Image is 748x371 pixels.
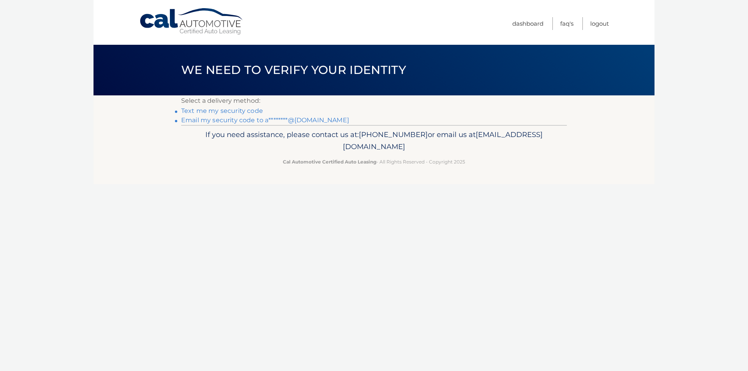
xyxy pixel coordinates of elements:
[181,116,349,124] a: Email my security code to a********@[DOMAIN_NAME]
[283,159,376,165] strong: Cal Automotive Certified Auto Leasing
[186,158,562,166] p: - All Rights Reserved - Copyright 2025
[139,8,244,35] a: Cal Automotive
[512,17,543,30] a: Dashboard
[590,17,609,30] a: Logout
[181,63,406,77] span: We need to verify your identity
[359,130,428,139] span: [PHONE_NUMBER]
[186,128,562,153] p: If you need assistance, please contact us at: or email us at
[560,17,573,30] a: FAQ's
[181,95,567,106] p: Select a delivery method:
[181,107,263,114] a: Text me my security code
